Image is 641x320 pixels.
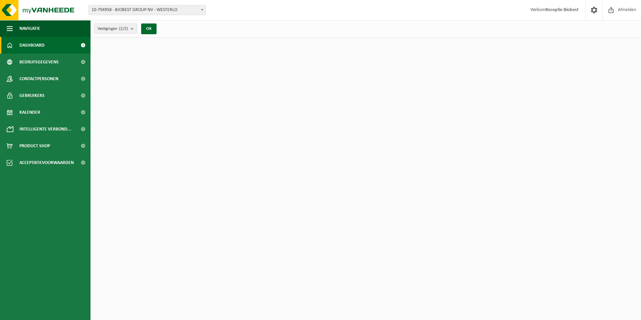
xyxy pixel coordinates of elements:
[19,54,59,70] span: Bedrijfsgegevens
[545,7,579,12] strong: Receptie Biobest
[19,70,58,87] span: Contactpersonen
[19,87,45,104] span: Gebruikers
[19,121,71,138] span: Intelligente verbond...
[19,37,45,54] span: Dashboard
[19,104,40,121] span: Kalender
[19,138,50,154] span: Product Shop
[141,23,157,34] button: OK
[89,5,206,15] span: 10-794958 - BIOBEST GROUP NV - WESTERLO
[98,24,128,34] span: Vestigingen
[119,26,128,31] count: (2/2)
[19,20,40,37] span: Navigatie
[19,154,74,171] span: Acceptatievoorwaarden
[94,23,137,34] button: Vestigingen(2/2)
